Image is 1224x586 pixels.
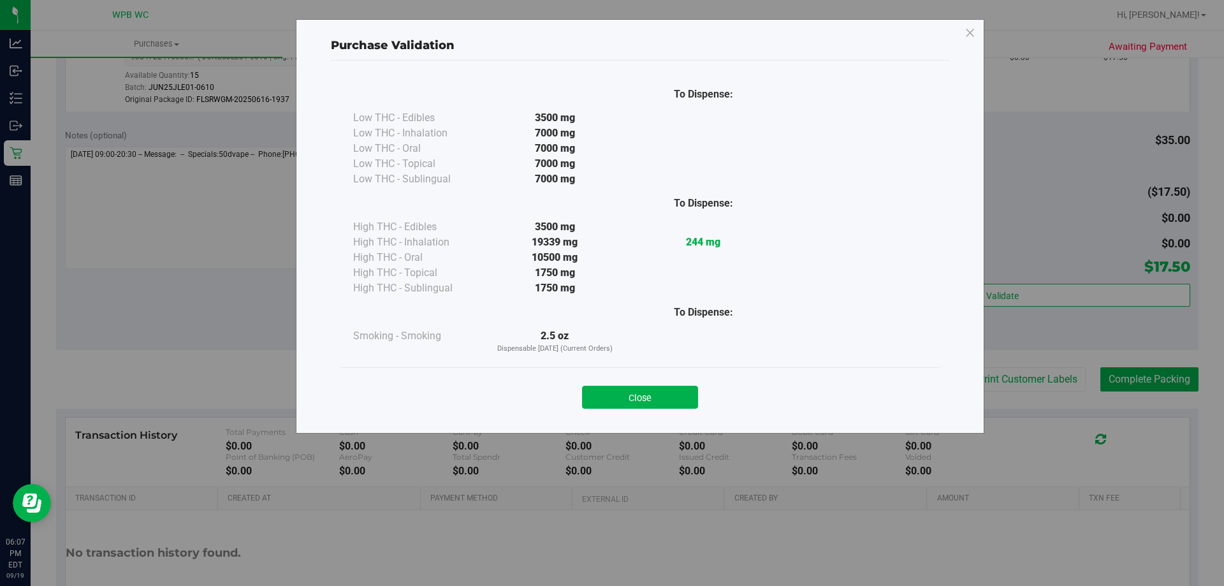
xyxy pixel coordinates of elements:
[331,38,455,52] span: Purchase Validation
[481,328,629,355] div: 2.5 oz
[629,87,778,102] div: To Dispense:
[481,281,629,296] div: 1750 mg
[353,156,481,172] div: Low THC - Topical
[629,196,778,211] div: To Dispense:
[686,236,720,248] strong: 244 mg
[629,305,778,320] div: To Dispense:
[481,126,629,141] div: 7000 mg
[353,141,481,156] div: Low THC - Oral
[353,235,481,250] div: High THC - Inhalation
[353,219,481,235] div: High THC - Edibles
[481,172,629,187] div: 7000 mg
[481,156,629,172] div: 7000 mg
[353,281,481,296] div: High THC - Sublingual
[353,110,481,126] div: Low THC - Edibles
[582,386,698,409] button: Close
[481,141,629,156] div: 7000 mg
[353,328,481,344] div: Smoking - Smoking
[353,250,481,265] div: High THC - Oral
[481,265,629,281] div: 1750 mg
[481,250,629,265] div: 10500 mg
[481,219,629,235] div: 3500 mg
[353,126,481,141] div: Low THC - Inhalation
[481,110,629,126] div: 3500 mg
[481,235,629,250] div: 19339 mg
[13,484,51,522] iframe: Resource center
[353,265,481,281] div: High THC - Topical
[481,344,629,355] p: Dispensable [DATE] (Current Orders)
[353,172,481,187] div: Low THC - Sublingual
